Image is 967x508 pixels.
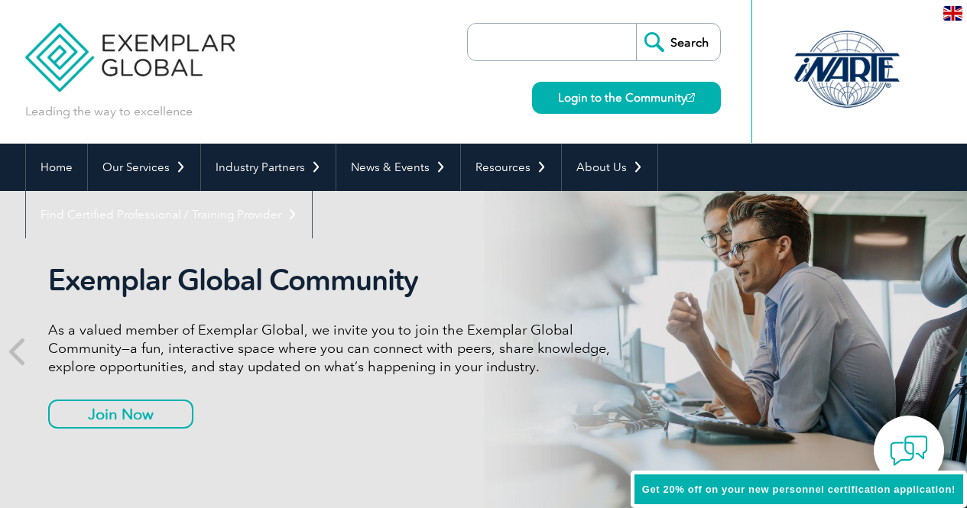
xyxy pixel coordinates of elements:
h2: Exemplar Global Community [48,263,621,298]
a: Resources [461,144,561,191]
p: As a valued member of Exemplar Global, we invite you to join the Exemplar Global Community—a fun,... [48,321,621,376]
img: contact-chat.png [890,432,928,470]
img: open_square.png [686,93,695,102]
span: Get 20% off on your new personnel certification application! [642,484,956,495]
a: News & Events [336,144,460,191]
a: Login to the Community [532,82,721,114]
input: Search [636,24,720,60]
p: Leading the way to excellence [25,103,193,120]
a: Our Services [88,144,200,191]
a: Home [26,144,87,191]
img: en [943,6,962,21]
a: About Us [562,144,657,191]
a: Join Now [48,400,193,429]
a: Find Certified Professional / Training Provider [26,191,312,238]
a: Industry Partners [201,144,336,191]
